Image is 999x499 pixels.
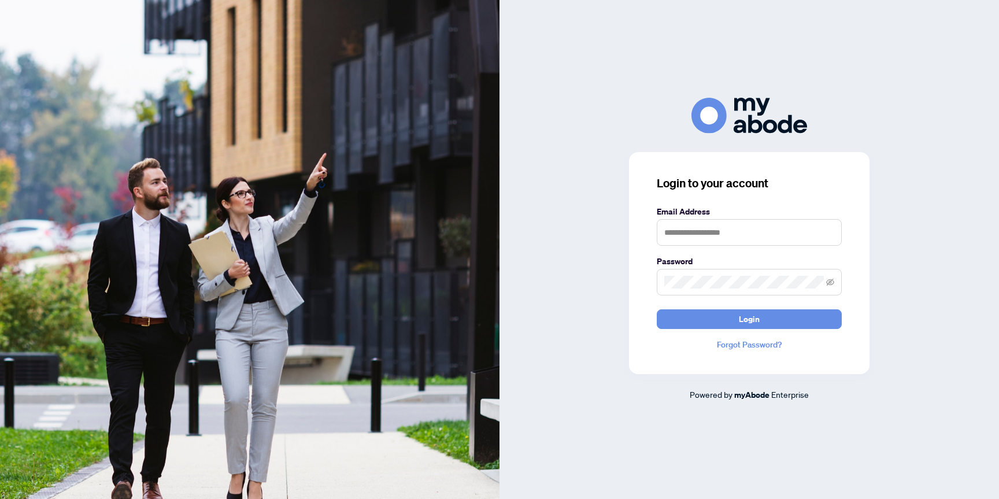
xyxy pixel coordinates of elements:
label: Password [657,255,842,268]
span: Enterprise [771,389,809,400]
a: myAbode [734,389,769,401]
button: Login [657,309,842,329]
span: eye-invisible [826,278,834,286]
label: Email Address [657,205,842,218]
span: Login [739,310,760,328]
a: Forgot Password? [657,338,842,351]
h3: Login to your account [657,175,842,191]
span: Powered by [690,389,732,400]
img: ma-logo [691,98,807,133]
